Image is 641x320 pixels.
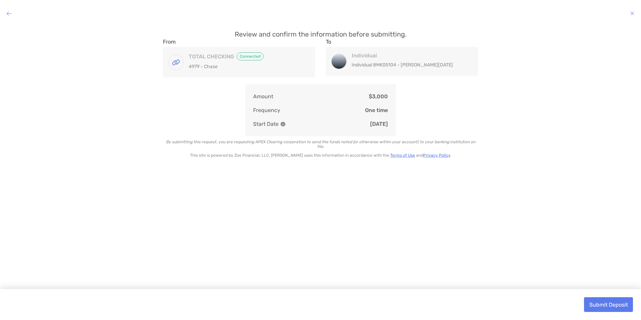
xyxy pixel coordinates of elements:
p: One time [365,106,388,114]
h4: Individual [352,52,465,59]
p: Individual 8MK05104 - [PERSON_NAME][DATE] [352,61,465,69]
h4: TOTAL CHECKING [189,52,302,60]
p: [DATE] [370,120,388,128]
span: Connected [237,52,264,60]
p: 4979 - Chase [189,62,302,71]
img: Information Icon [281,122,285,126]
img: TOTAL CHECKING [169,55,183,70]
p: This site is powered by Zoe Financial, LLC. [PERSON_NAME] uses this information in accordance wit... [163,153,478,158]
label: To [326,39,331,45]
p: Amount [253,92,273,101]
a: Privacy Policy [423,153,450,158]
p: Review and confirm the information before submitting. [163,30,478,39]
label: From [163,39,176,45]
p: Frequency [253,106,280,114]
p: By submitting this request, you are requesting APEX Clearing corporation to send the funds noted ... [163,140,478,149]
img: Individual [332,54,346,69]
a: Terms of Use [390,153,415,158]
p: $3,000 [369,92,388,101]
p: Start Date [253,120,285,128]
